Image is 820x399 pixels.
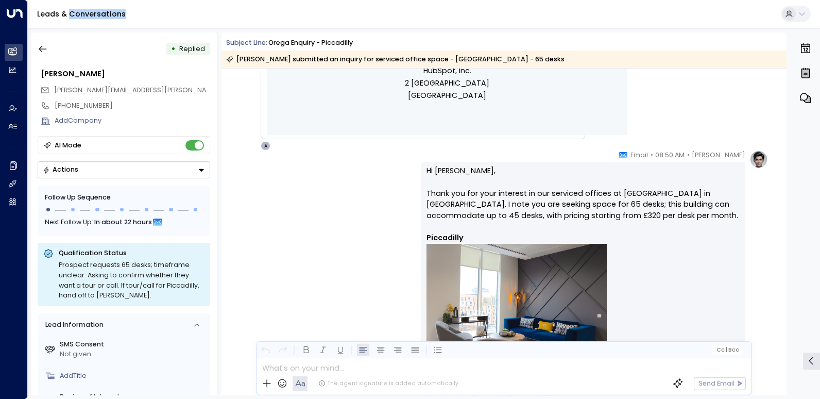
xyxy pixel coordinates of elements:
[38,161,210,178] button: Actions
[55,140,81,151] div: AI Mode
[179,44,205,53] span: Replied
[60,340,207,350] label: SMS Consent
[226,38,267,47] span: Subject Line:
[712,345,743,354] button: Cc|Bcc
[318,64,576,102] p: HubSpot, Inc. 2 [GEOGRAPHIC_DATA] [GEOGRAPHIC_DATA]
[630,150,648,160] span: Email
[651,150,653,160] span: •
[38,161,210,178] div: Button group with a nested menu
[171,41,176,57] div: •
[59,248,204,258] p: Qualification Status
[426,244,607,359] img: Piccadilly reception seating area
[687,150,690,160] span: •
[55,101,210,111] div: [PHONE_NUMBER]
[277,344,289,357] button: Redo
[54,86,272,94] span: [PERSON_NAME][EMAIL_ADDRESS][PERSON_NAME][DOMAIN_NAME]
[45,217,203,228] div: Next Follow Up:
[318,379,458,388] div: The agent signature is added automatically
[426,232,464,243] u: Piccadilly
[41,69,210,80] div: [PERSON_NAME]
[43,165,78,174] div: Actions
[45,193,203,203] div: Follow Up Sequence
[59,260,204,301] div: Prospect requests 65 desks; timeframe unclear. Asking to confirm whether they want a tour or call...
[37,9,126,19] a: Leads & Conversations
[261,141,270,151] div: A
[60,371,207,381] div: AddTitle
[55,116,210,126] div: AddCompany
[60,350,207,359] div: Not given
[268,38,353,48] div: Orega Enquiry - Piccadilly
[749,150,768,169] img: profile-logo.png
[95,217,152,228] span: In about 22 hours
[692,150,745,160] span: [PERSON_NAME]
[655,150,685,160] span: 08:50 AM
[54,86,210,95] span: hollie.webb@stmgrp.co.uk
[726,347,727,353] span: |
[259,344,272,357] button: Undo
[226,54,565,64] div: [PERSON_NAME] submitted an inquiry for serviced office space - [GEOGRAPHIC_DATA] - 65 desks
[42,320,103,330] div: Lead Information
[716,347,739,353] span: Cc Bcc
